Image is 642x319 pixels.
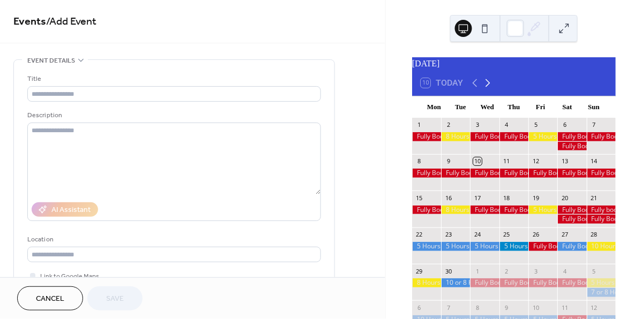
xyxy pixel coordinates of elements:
div: Fully Booked [499,206,528,215]
div: Fully Booked [557,132,586,141]
div: Fully Booked [470,206,499,215]
div: 8 [473,303,481,312]
div: 5 Hours [412,242,441,251]
div: 11 [561,303,569,312]
div: Fully Booked [557,169,586,178]
div: 8 [415,157,423,165]
div: Fully Booked [557,142,586,151]
div: Thu [501,96,527,118]
button: Cancel [17,286,83,310]
div: 15 [415,194,423,202]
div: 23 [444,231,452,239]
div: [DATE] [412,57,616,70]
div: Fully Booked [441,169,470,178]
div: 8 Hours [412,278,441,287]
div: 19 [532,194,540,202]
div: 3 [473,121,481,129]
div: 6 [561,121,569,129]
div: 7 or 8 Hours [587,288,616,297]
div: Location [27,234,319,245]
div: Fully Booked [470,132,499,141]
div: Tue [447,96,474,118]
div: 2 [503,267,511,275]
div: 2 [444,121,452,129]
div: 7 [590,121,598,129]
div: 28 [590,231,598,239]
div: Fully Booked [528,278,557,287]
div: 1 [415,121,423,129]
div: 12 [532,157,540,165]
div: Fully Booked [587,132,616,141]
div: Description [27,110,319,121]
div: 5 Hours [528,206,557,215]
div: Fully Booked [557,215,586,224]
div: 10 [532,303,540,312]
div: 30 [444,267,452,275]
div: Fully Booked [528,242,557,251]
div: 13 [561,157,569,165]
div: Fully Booked [412,132,441,141]
div: 3 [532,267,540,275]
div: Fully Booked [499,132,528,141]
div: Fully Booked [557,242,586,251]
div: 5 [532,121,540,129]
div: 18 [503,194,511,202]
div: 26 [532,231,540,239]
div: Fully Booked [587,215,616,224]
div: 4 [561,267,569,275]
div: 17 [473,194,481,202]
div: Fully Booked [528,169,557,178]
div: 24 [473,231,481,239]
div: Wed [474,96,501,118]
div: Mon [421,96,447,118]
div: Fully Booked [412,206,441,215]
div: 4 [503,121,511,129]
span: Link to Google Maps [40,271,99,283]
div: 5 Hours [528,132,557,141]
div: 5 Hours [587,278,616,287]
div: Fully Booked [587,169,616,178]
div: Fully Booked [557,206,586,215]
div: Sat [554,96,581,118]
div: 7 [444,303,452,312]
div: 27 [561,231,569,239]
span: / Add Event [46,12,96,33]
div: 25 [503,231,511,239]
div: 5 [590,267,598,275]
span: Cancel [36,294,64,305]
div: Sun [580,96,607,118]
div: 16 [444,194,452,202]
div: Fully booked [587,206,616,215]
a: Events [13,12,46,33]
div: 1 [473,267,481,275]
div: 9 [444,157,452,165]
div: 22 [415,231,423,239]
div: Fully Booked [412,169,441,178]
div: Fully Booked [470,278,499,287]
div: 12 [590,303,598,312]
div: 10 Hours [587,242,616,251]
div: Fully Booked [557,278,586,287]
div: 8 Hours [441,206,470,215]
div: 11 [503,157,511,165]
div: Fri [527,96,554,118]
div: 8 Hours [441,132,470,141]
div: 14 [590,157,598,165]
span: Event details [27,55,75,66]
div: 9 [503,303,511,312]
div: 5 Hours [470,242,499,251]
div: 6 [415,303,423,312]
div: 29 [415,267,423,275]
div: 21 [590,194,598,202]
div: Fully Booked [499,169,528,178]
div: Title [27,73,319,85]
div: 5 Hours [499,242,528,251]
div: 5 Hours [441,242,470,251]
div: 20 [561,194,569,202]
div: 10 or 8 Hours [441,278,470,287]
div: 10 [473,157,481,165]
div: Fully Booked [470,169,499,178]
div: Fully Booked [499,278,528,287]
